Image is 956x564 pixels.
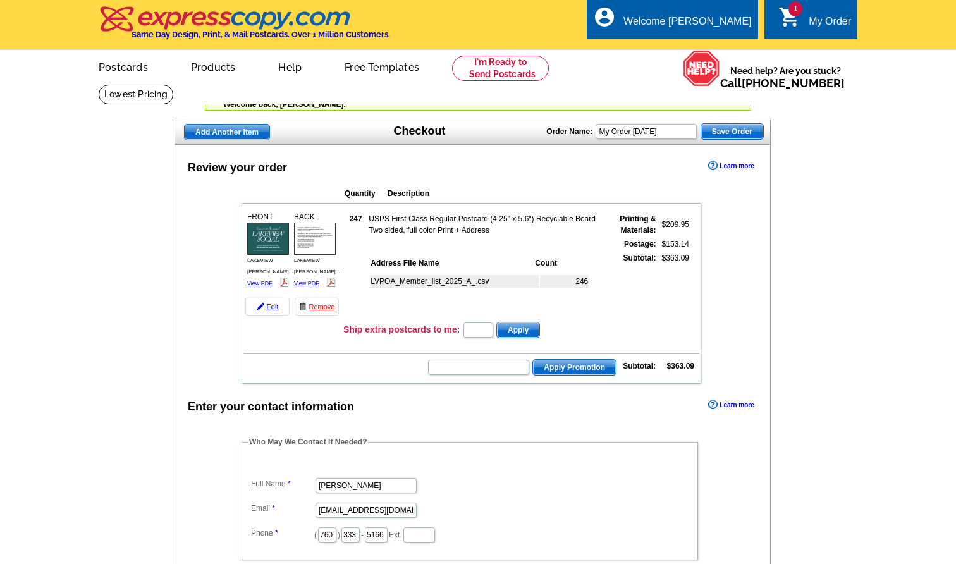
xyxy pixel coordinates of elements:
span: LAKEVIEW [PERSON_NAME]... [247,257,293,274]
a: Postcards [78,51,168,81]
a: View PDF [294,280,319,286]
span: Need help? Are you stuck? [720,64,851,90]
th: Quantity [344,187,386,200]
a: Remove [295,298,339,316]
strong: Order Name: [546,127,592,136]
th: Count [534,257,589,269]
img: help [683,50,720,87]
td: USPS First Class Regular Postcard (4.25" x 5.6") Recyclable Board Two sided, full color Print + A... [368,212,606,236]
a: View PDF [247,280,273,286]
span: LAKEVIEW [PERSON_NAME]... [294,257,340,274]
h1: Checkout [394,125,446,138]
a: Edit [245,298,290,316]
img: pdf_logo.png [326,278,336,287]
a: Learn more [708,400,754,410]
div: Enter your contact information [188,398,354,415]
img: small-thumb.jpg [294,223,336,255]
span: Save Order [701,124,763,139]
i: shopping_cart [778,6,801,28]
img: small-thumb.jpg [247,223,289,255]
i: account_circle [593,6,616,28]
th: Address File Name [370,257,533,269]
a: 1 shopping_cart My Order [778,14,851,30]
a: Same Day Design, Print, & Mail Postcards. Over 1 Million Customers. [99,15,390,39]
label: Phone [251,527,314,539]
a: Learn more [708,161,754,171]
a: Products [171,51,256,81]
img: pencil-icon.gif [257,303,264,310]
td: LVPOA_Member_list_2025_A_.csv [370,275,539,288]
strong: Printing & Materials: [620,214,656,235]
strong: Subtotal: [623,254,656,262]
button: Save Order [701,123,764,140]
td: $153.14 [658,238,690,250]
h4: Same Day Design, Print, & Mail Postcards. Over 1 Million Customers. [132,30,390,39]
img: pdf_logo.png [279,278,289,287]
strong: Postage: [624,240,656,248]
span: 1 [788,1,802,16]
a: Add Another Item [184,124,270,140]
span: Add Another Item [185,125,269,140]
a: Free Templates [324,51,439,81]
th: Description [387,187,618,200]
span: Call [720,77,845,90]
button: Apply [496,322,540,338]
td: $209.95 [658,212,690,236]
span: Apply [497,322,539,338]
label: Full Name [251,478,314,489]
span: Welcome back, [PERSON_NAME]. [223,100,346,109]
div: FRONT [245,209,291,291]
strong: 247 [350,214,362,223]
a: Help [258,51,322,81]
td: $363.09 [658,252,690,317]
a: [PHONE_NUMBER] [742,77,845,90]
button: Apply Promotion [532,359,616,376]
legend: Who May We Contact If Needed? [248,436,368,448]
dd: ( ) - Ext. [248,524,692,544]
div: My Order [809,16,851,34]
img: trashcan-icon.gif [299,303,307,310]
div: BACK [292,209,338,291]
td: 246 [540,275,589,288]
span: Apply Promotion [533,360,616,375]
strong: Subtotal: [623,362,656,371]
div: Welcome [PERSON_NAME] [623,16,751,34]
div: Review your order [188,159,287,176]
h3: Ship extra postcards to me: [343,324,460,335]
strong: $363.09 [667,362,694,371]
label: Email [251,503,314,514]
